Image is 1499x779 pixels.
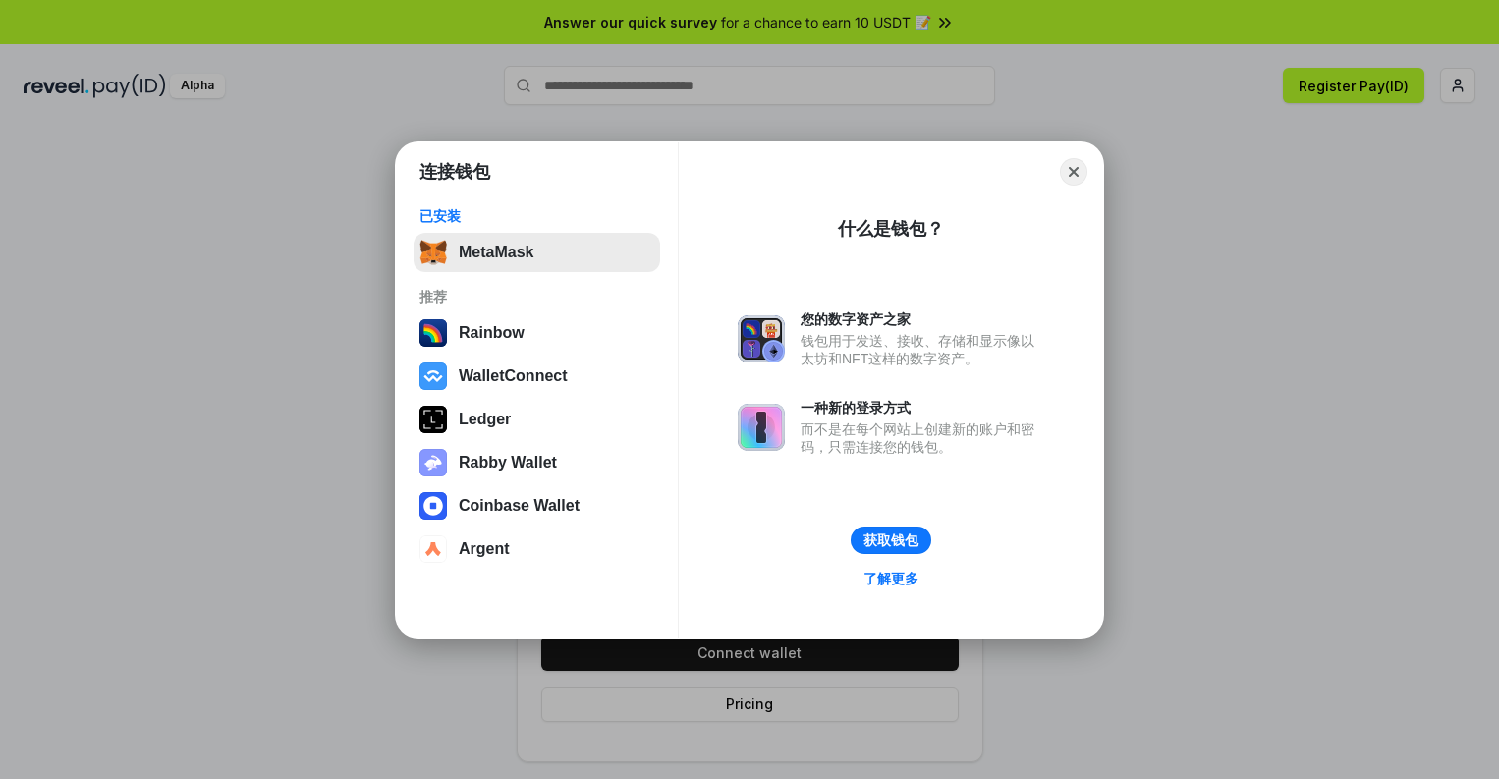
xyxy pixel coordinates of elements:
div: 您的数字资产之家 [801,310,1044,328]
a: 了解更多 [852,566,930,591]
div: 了解更多 [863,570,918,587]
h1: 连接钱包 [419,160,490,184]
div: 已安装 [419,207,654,225]
button: Rainbow [414,313,660,353]
button: Ledger [414,400,660,439]
img: svg+xml,%3Csvg%20xmlns%3D%22http%3A%2F%2Fwww.w3.org%2F2000%2Fsvg%22%20fill%3D%22none%22%20viewBox... [738,404,785,451]
div: 推荐 [419,288,654,306]
button: MetaMask [414,233,660,272]
img: svg+xml,%3Csvg%20xmlns%3D%22http%3A%2F%2Fwww.w3.org%2F2000%2Fsvg%22%20fill%3D%22none%22%20viewBox... [738,315,785,362]
img: svg+xml,%3Csvg%20xmlns%3D%22http%3A%2F%2Fwww.w3.org%2F2000%2Fsvg%22%20width%3D%2228%22%20height%3... [419,406,447,433]
button: 获取钱包 [851,527,931,554]
div: Rabby Wallet [459,454,557,472]
img: svg+xml,%3Csvg%20width%3D%2228%22%20height%3D%2228%22%20viewBox%3D%220%200%2028%2028%22%20fill%3D... [419,362,447,390]
div: 获取钱包 [863,531,918,549]
button: WalletConnect [414,357,660,396]
img: svg+xml,%3Csvg%20xmlns%3D%22http%3A%2F%2Fwww.w3.org%2F2000%2Fsvg%22%20fill%3D%22none%22%20viewBox... [419,449,447,476]
div: 钱包用于发送、接收、存储和显示像以太坊和NFT这样的数字资产。 [801,332,1044,367]
img: svg+xml,%3Csvg%20width%3D%22120%22%20height%3D%22120%22%20viewBox%3D%220%200%20120%20120%22%20fil... [419,319,447,347]
img: svg+xml,%3Csvg%20fill%3D%22none%22%20height%3D%2233%22%20viewBox%3D%220%200%2035%2033%22%20width%... [419,239,447,266]
button: Coinbase Wallet [414,486,660,526]
div: Ledger [459,411,511,428]
img: svg+xml,%3Csvg%20width%3D%2228%22%20height%3D%2228%22%20viewBox%3D%220%200%2028%2028%22%20fill%3D... [419,492,447,520]
div: Rainbow [459,324,525,342]
div: Coinbase Wallet [459,497,580,515]
button: Close [1060,158,1087,186]
div: 而不是在每个网站上创建新的账户和密码，只需连接您的钱包。 [801,420,1044,456]
img: svg+xml,%3Csvg%20width%3D%2228%22%20height%3D%2228%22%20viewBox%3D%220%200%2028%2028%22%20fill%3D... [419,535,447,563]
button: Argent [414,529,660,569]
div: WalletConnect [459,367,568,385]
button: Rabby Wallet [414,443,660,482]
div: 一种新的登录方式 [801,399,1044,417]
div: Argent [459,540,510,558]
div: MetaMask [459,244,533,261]
div: 什么是钱包？ [838,217,944,241]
